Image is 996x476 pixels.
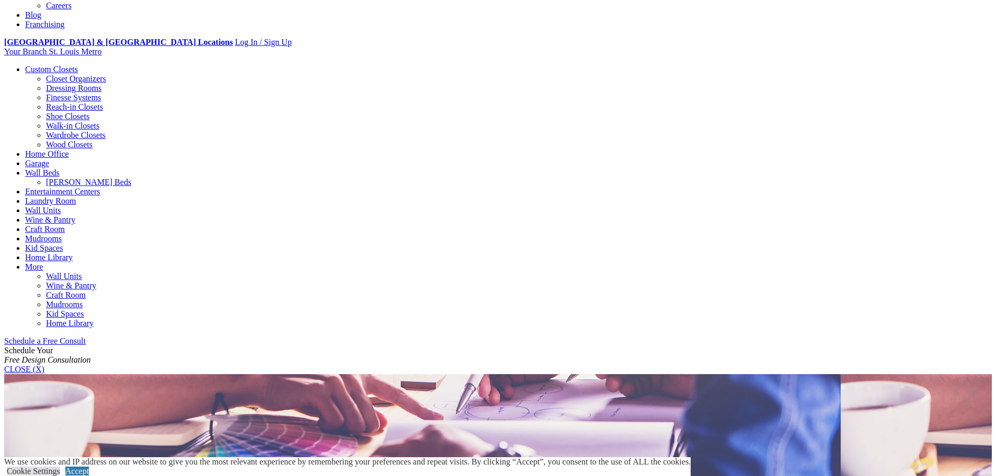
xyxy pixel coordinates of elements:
[46,309,84,318] a: Kid Spaces
[46,319,94,328] a: Home Library
[46,1,72,10] a: Careers
[4,355,91,364] em: Free Design Consultation
[46,300,83,309] a: Mudrooms
[46,291,86,299] a: Craft Room
[25,10,41,19] a: Blog
[25,262,43,271] a: More menu text will display only on big screen
[25,253,73,262] a: Home Library
[7,467,60,475] a: Cookie Settings
[4,38,233,47] a: [GEOGRAPHIC_DATA] & [GEOGRAPHIC_DATA] Locations
[25,20,65,29] a: Franchising
[46,131,106,140] a: Wardrobe Closets
[46,281,96,290] a: Wine & Pantry
[46,102,103,111] a: Reach-in Closets
[25,196,76,205] a: Laundry Room
[49,47,101,56] span: St. Louis Metro
[46,93,101,102] a: Finesse Systems
[65,467,89,475] a: Accept
[25,206,61,215] a: Wall Units
[25,187,100,196] a: Entertainment Centers
[46,112,89,121] a: Shoe Closets
[25,168,60,177] a: Wall Beds
[46,272,82,281] a: Wall Units
[4,47,101,56] a: Your Branch St. Louis Metro
[4,47,47,56] span: Your Branch
[4,457,691,467] div: We use cookies and IP address on our website to give you the most relevant experience by remember...
[25,225,65,234] a: Craft Room
[25,65,78,74] a: Custom Closets
[25,215,75,224] a: Wine & Pantry
[46,178,131,187] a: [PERSON_NAME] Beds
[4,365,44,374] a: CLOSE (X)
[25,159,49,168] a: Garage
[25,149,69,158] a: Home Office
[25,243,63,252] a: Kid Spaces
[46,121,99,130] a: Walk-in Closets
[46,74,106,83] a: Closet Organizers
[46,84,101,92] a: Dressing Rooms
[4,336,86,345] a: Schedule a Free Consult (opens a dropdown menu)
[25,234,62,243] a: Mudrooms
[46,140,93,149] a: Wood Closets
[235,38,291,47] a: Log In / Sign Up
[4,346,91,364] span: Schedule Your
